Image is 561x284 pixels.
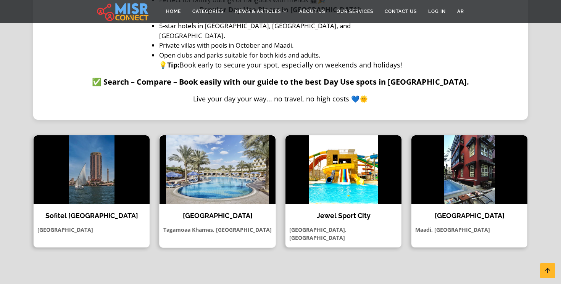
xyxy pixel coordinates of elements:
[285,226,401,242] p: [GEOGRAPHIC_DATA], [GEOGRAPHIC_DATA]
[406,135,532,248] a: Villa Belle Epoque [GEOGRAPHIC_DATA] Maadi, [GEOGRAPHIC_DATA]
[34,135,150,204] img: Sofitel El Gezirah Hotel
[167,60,179,69] strong: Tip:
[34,226,150,234] p: [GEOGRAPHIC_DATA]
[331,4,379,19] a: Our Services
[159,50,414,60] li: Open clubs and parks suitable for both kids and adults.
[451,4,470,19] a: AR
[422,4,451,19] a: Log in
[29,135,155,248] a: Sofitel El Gezirah Hotel Sofitel [GEOGRAPHIC_DATA] [GEOGRAPHIC_DATA]
[293,4,331,19] a: About Us
[43,76,518,88] p: ✅ Search – Compare – Book easily with our guide to the best Day Use spots in [GEOGRAPHIC_DATA].
[160,135,276,204] img: JW Marriott Cairo
[159,21,414,40] li: 5-star hotels in [GEOGRAPHIC_DATA], [GEOGRAPHIC_DATA], and [GEOGRAPHIC_DATA].
[187,4,229,19] a: Categories
[160,226,276,234] p: Tagamoaa Khames, [GEOGRAPHIC_DATA]
[159,40,414,50] li: Private villas with pools in October and Maadi.
[43,94,518,104] p: Live your day your way... no travel, no high costs 💙🌞
[229,4,293,19] a: News & Articles
[43,60,518,70] p: 💡 Book early to secure your spot, especially on weekends and holidays!
[411,226,527,234] p: Maadi, [GEOGRAPHIC_DATA]
[155,135,280,248] a: JW Marriott Cairo [GEOGRAPHIC_DATA] Tagamoaa Khames, [GEOGRAPHIC_DATA]
[285,135,401,204] img: Jewel Sport City
[39,212,144,220] h4: Sofitel [GEOGRAPHIC_DATA]
[280,135,406,248] a: Jewel Sport City Jewel Sport City [GEOGRAPHIC_DATA], [GEOGRAPHIC_DATA]
[97,2,148,21] img: main.misr_connect
[379,4,422,19] a: Contact Us
[417,212,522,220] h4: [GEOGRAPHIC_DATA]
[165,212,270,220] h4: [GEOGRAPHIC_DATA]
[411,135,527,204] img: Villa Belle Epoque
[235,8,281,15] span: News & Articles
[160,4,187,19] a: Home
[291,212,396,220] h4: Jewel Sport City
